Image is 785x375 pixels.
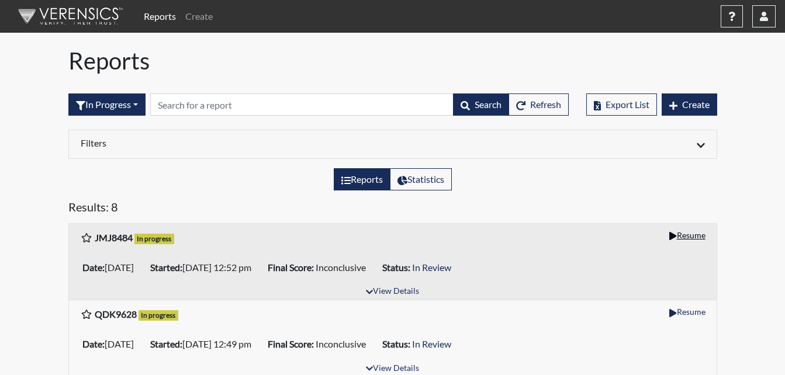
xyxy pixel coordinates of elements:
span: Export List [606,99,649,110]
li: [DATE] [78,335,146,353]
b: Date: [82,338,105,349]
button: Search [453,93,509,116]
button: Resume [664,226,710,244]
span: In progress [134,234,175,244]
div: Click to expand/collapse filters [72,137,714,151]
button: Create [662,93,717,116]
b: Status: [382,338,410,349]
h6: Filters [81,137,384,148]
h1: Reports [68,47,717,75]
h5: Results: 8 [68,200,717,218]
b: Final Score: [268,338,314,349]
span: Refresh [530,99,561,110]
a: Reports [139,5,181,28]
b: Started: [150,262,182,273]
span: In progress [139,310,179,321]
span: Inconclusive [316,262,366,273]
a: Create [181,5,217,28]
li: [DATE] 12:49 pm [146,335,263,353]
button: Resume [664,303,710,321]
b: Final Score: [268,262,314,273]
span: Create [682,99,710,110]
label: View the list of reports [334,168,390,190]
span: In Review [412,262,451,273]
b: JMJ8484 [95,232,133,243]
div: Filter by interview status [68,93,146,116]
li: [DATE] 12:52 pm [146,258,263,277]
span: In Review [412,338,451,349]
button: Export List [586,93,657,116]
b: Date: [82,262,105,273]
button: In Progress [68,93,146,116]
label: View statistics about completed interviews [390,168,452,190]
li: [DATE] [78,258,146,277]
span: Search [475,99,502,110]
b: Started: [150,338,182,349]
button: Refresh [509,93,569,116]
span: Inconclusive [316,338,366,349]
b: Status: [382,262,410,273]
input: Search by Registration ID, Interview Number, or Investigation Name. [150,93,454,116]
b: QDK9628 [95,308,137,320]
button: View Details [361,284,424,300]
